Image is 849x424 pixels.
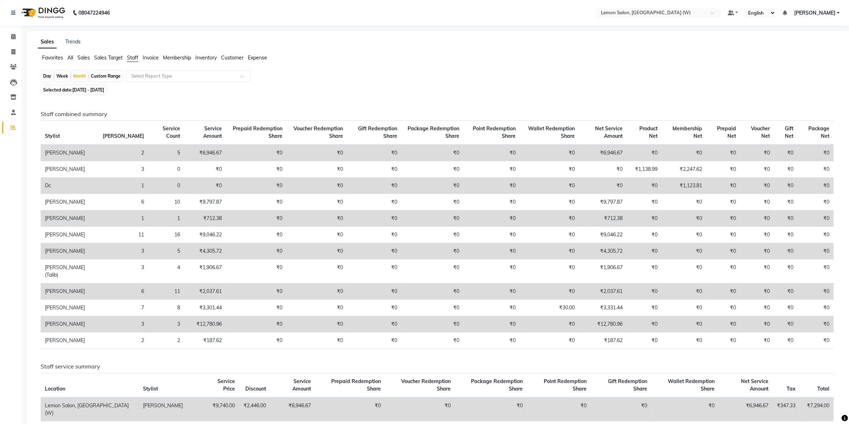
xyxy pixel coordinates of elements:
td: ₹0 [706,145,740,161]
span: Package Net [808,125,829,139]
td: ₹6,946.67 [579,145,627,161]
td: ₹0 [348,161,402,178]
td: ₹0 [520,227,579,243]
td: 1 [148,210,184,227]
td: [PERSON_NAME] [41,145,98,161]
td: ₹0 [226,161,287,178]
td: 2 [148,333,184,349]
td: 7 [98,300,148,316]
td: ₹0 [740,194,774,210]
td: ₹0 [591,397,651,422]
td: ₹0 [627,210,662,227]
td: ₹0 [662,316,706,333]
td: 1 [98,210,148,227]
td: ₹0 [184,161,226,178]
td: [PERSON_NAME] [139,397,200,422]
td: ₹0 [402,260,464,283]
td: ₹0 [520,260,579,283]
td: ₹0 [226,316,287,333]
td: 3 [98,243,148,260]
td: ₹1,906.67 [579,260,627,283]
td: ₹0 [740,316,774,333]
td: ₹0 [798,260,834,283]
td: ₹0 [662,145,706,161]
td: ₹0 [402,300,464,316]
span: Discount [245,386,266,392]
td: ₹0 [348,178,402,194]
span: Voucher Redemption Share [294,125,343,139]
td: ₹0 [184,178,226,194]
td: 6 [98,283,148,300]
td: ₹0 [226,283,287,300]
span: Tax [787,386,796,392]
td: ₹0 [402,178,464,194]
td: ₹0 [226,243,287,260]
span: All [67,54,73,61]
span: Selected date: [41,85,106,94]
span: Service Count [163,125,180,139]
td: ₹9,046.22 [184,227,226,243]
td: ₹0 [774,333,798,349]
td: ₹0 [798,194,834,210]
td: ₹0 [520,194,579,210]
td: ₹0 [287,178,347,194]
td: ₹0 [226,227,287,243]
td: ₹0 [226,178,287,194]
td: ₹712.38 [184,210,226,227]
td: ₹0 [287,260,347,283]
a: Trends [65,38,81,45]
td: ₹0 [226,194,287,210]
td: ₹0 [464,227,520,243]
td: ₹0 [774,178,798,194]
span: Prepaid Net [717,125,736,139]
td: ₹0 [627,194,662,210]
td: ₹0 [455,397,527,422]
td: ₹0 [740,227,774,243]
span: Membership [163,54,191,61]
td: ₹0 [740,210,774,227]
td: ₹6,946.67 [270,397,315,422]
td: 3 [98,316,148,333]
td: 2 [98,145,148,161]
td: ₹0 [348,300,402,316]
td: ₹347.33 [773,397,800,422]
td: ₹0 [348,260,402,283]
div: Month [71,71,88,81]
td: ₹0 [464,178,520,194]
td: ₹0 [774,210,798,227]
td: ₹0 [774,316,798,333]
span: Voucher Net [751,125,770,139]
td: ₹4,305.72 [579,243,627,260]
td: ₹0 [798,316,834,333]
h6: Staff combined summary [41,111,834,117]
td: 5 [148,243,184,260]
td: ₹0 [662,333,706,349]
td: ₹0 [287,300,347,316]
td: ₹0 [287,227,347,243]
img: logo [18,3,67,23]
td: ₹0 [527,397,591,422]
td: ₹0 [706,227,740,243]
td: 1 [98,178,148,194]
td: ₹0 [520,333,579,349]
td: [PERSON_NAME] [41,243,98,260]
td: ₹0 [798,178,834,194]
td: ₹0 [402,316,464,333]
td: ₹0 [774,300,798,316]
span: [PERSON_NAME] [103,133,144,139]
td: ₹0 [315,397,385,422]
span: Prepaid Redemption Share [233,125,282,139]
td: ₹187.62 [579,333,627,349]
h6: Staff service summary [41,363,834,370]
td: ₹0 [774,243,798,260]
td: ₹1,906.67 [184,260,226,283]
span: Point Redemption Share [473,125,516,139]
td: ₹0 [740,161,774,178]
td: ₹0 [627,227,662,243]
td: ₹0 [798,243,834,260]
td: 16 [148,227,184,243]
td: ₹12,780.96 [184,316,226,333]
td: ₹0 [662,300,706,316]
span: Sales [77,54,90,61]
td: 5 [148,145,184,161]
